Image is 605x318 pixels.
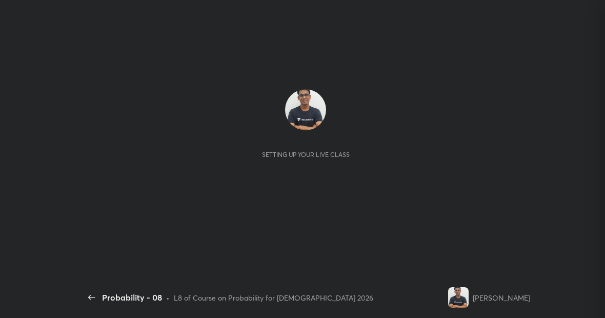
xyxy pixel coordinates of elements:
[473,292,530,303] div: [PERSON_NAME]
[174,292,373,303] div: L8 of Course on Probability for [DEMOGRAPHIC_DATA] 2026
[448,287,469,308] img: 9184f45cd5704d038f7ddef07b37b368.jpg
[262,151,350,158] div: Setting up your live class
[166,292,170,303] div: •
[102,291,162,304] div: Probability - 08
[285,89,326,130] img: 9184f45cd5704d038f7ddef07b37b368.jpg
